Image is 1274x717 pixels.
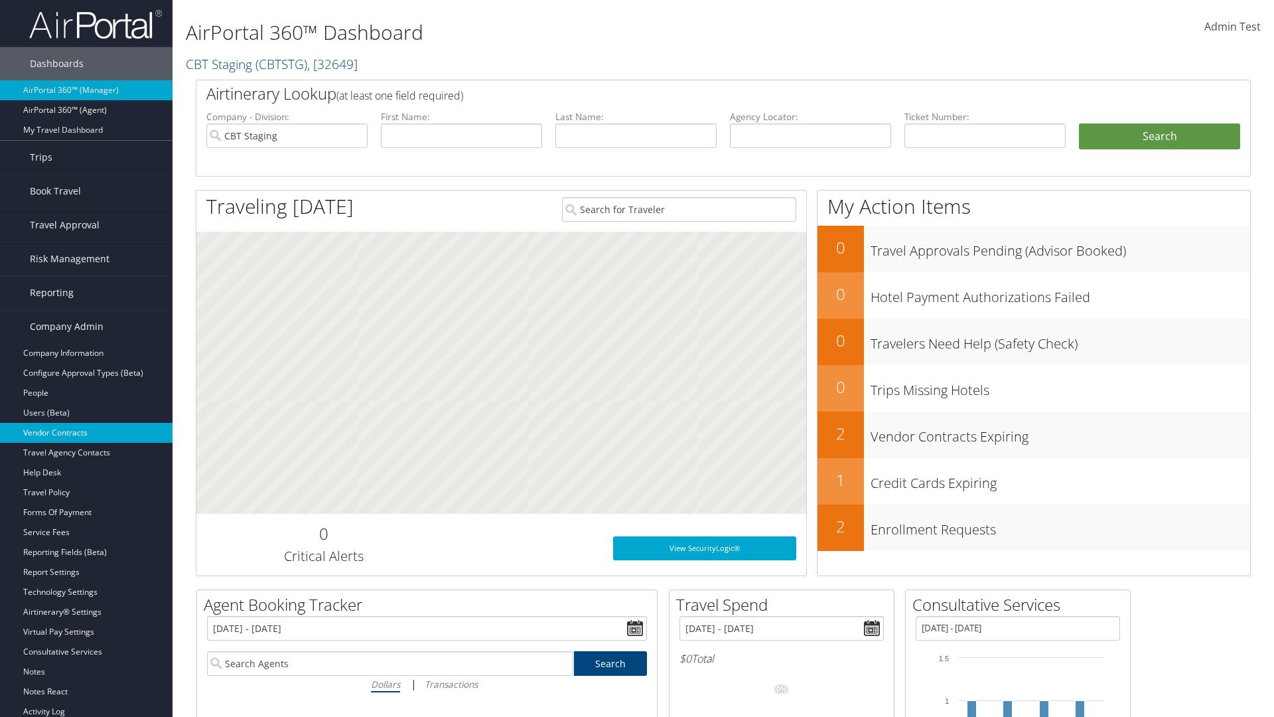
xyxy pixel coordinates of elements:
[1204,7,1261,48] a: Admin Test
[817,469,864,491] h2: 1
[817,226,1250,272] a: 0Travel Approvals Pending (Advisor Booked)
[871,328,1250,353] h3: Travelers Need Help (Safety Check)
[555,110,717,123] label: Last Name:
[871,421,1250,446] h3: Vendor Contracts Expiring
[30,208,100,242] span: Travel Approval
[817,458,1250,505] a: 1Credit Cards Expiring
[1079,123,1240,150] button: Search
[381,110,542,123] label: First Name:
[817,329,864,352] h2: 0
[945,697,949,705] tspan: 1
[206,547,441,566] h3: Critical Alerts
[679,651,691,666] span: $0
[336,88,463,103] span: (at least one field required)
[206,193,354,220] h1: Traveling [DATE]
[30,310,104,343] span: Company Admin
[371,678,400,690] i: Dollars
[904,110,1066,123] label: Ticket Number:
[255,55,307,73] span: ( CBTSTG )
[676,594,894,616] h2: Travel Spend
[29,9,162,40] img: airportal-logo.png
[562,197,796,222] input: Search for Traveler
[871,374,1250,400] h3: Trips Missing Hotels
[871,514,1250,539] h3: Enrollment Requests
[817,236,864,259] h2: 0
[206,110,368,123] label: Company - Division:
[574,651,648,676] a: Search
[871,235,1250,260] h3: Travel Approvals Pending (Advisor Booked)
[425,678,478,690] i: Transactions
[206,82,1153,105] h2: Airtinerary Lookup
[30,47,84,80] span: Dashboards
[776,686,787,694] tspan: 0%
[207,651,573,676] input: Search Agents
[817,422,864,445] h2: 2
[817,283,864,305] h2: 0
[912,594,1130,616] h2: Consultative Services
[679,651,884,666] h6: Total
[871,467,1250,493] h3: Credit Cards Expiring
[613,536,796,560] a: View SecurityLogic®
[186,19,902,46] h1: AirPortal 360™ Dashboard
[817,515,864,538] h2: 2
[186,55,358,73] a: CBT Staging
[817,365,1250,412] a: 0Trips Missing Hotels
[817,319,1250,365] a: 0Travelers Need Help (Safety Check)
[30,141,52,174] span: Trips
[30,276,74,309] span: Reporting
[1204,19,1261,34] span: Admin Test
[817,193,1250,220] h1: My Action Items
[817,505,1250,551] a: 2Enrollment Requests
[30,242,109,276] span: Risk Management
[871,281,1250,307] h3: Hotel Payment Authorizations Failed
[730,110,891,123] label: Agency Locator:
[939,655,949,663] tspan: 1.5
[817,272,1250,319] a: 0Hotel Payment Authorizations Failed
[207,676,647,692] div: |
[307,55,358,73] span: , [ 32649 ]
[30,175,81,208] span: Book Travel
[817,412,1250,458] a: 2Vendor Contracts Expiring
[204,594,657,616] h2: Agent Booking Tracker
[817,376,864,398] h2: 0
[206,522,441,545] h2: 0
